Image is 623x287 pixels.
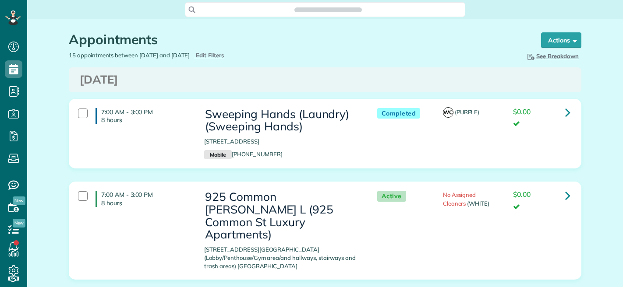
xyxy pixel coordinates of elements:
a: Edit Filters [194,52,224,59]
h1: Appointments [69,32,524,47]
p: [STREET_ADDRESS] [204,137,359,146]
h3: Sweeping Hands (Laundry) (Sweeping Hands) [204,108,359,133]
p: 8 hours [101,199,191,207]
button: See Breakdown [523,51,581,61]
h4: 7:00 AM - 3:00 PM [96,108,191,124]
span: $0.00 [513,190,531,199]
h4: 7:00 AM - 3:00 PM [96,191,191,206]
span: New [13,219,25,227]
span: $0.00 [513,107,531,116]
span: WC [443,107,453,118]
div: 15 appointments between [DATE] and [DATE] [62,51,325,59]
span: (PURPLE) [455,108,480,115]
span: New [13,196,25,205]
button: Actions [541,32,581,48]
span: Active [377,191,406,202]
p: [STREET_ADDRESS][GEOGRAPHIC_DATA] (Lobby/Penthouse/Gym area/and hallways, stairways and trash are... [204,245,359,270]
h3: 925 Common [PERSON_NAME] L (925 Common St Luxury Apartments) [204,191,359,241]
span: See Breakdown [526,52,579,59]
small: Mobile [204,150,231,160]
span: Edit Filters [196,52,224,59]
h3: [DATE] [80,73,570,86]
p: 8 hours [101,116,191,124]
span: Completed [377,108,421,119]
span: No Assigned Cleaners [443,191,476,206]
span: (WHITE) [467,200,489,207]
span: Search ZenMaid… [303,5,353,14]
a: Mobile[PHONE_NUMBER] [204,150,283,157]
